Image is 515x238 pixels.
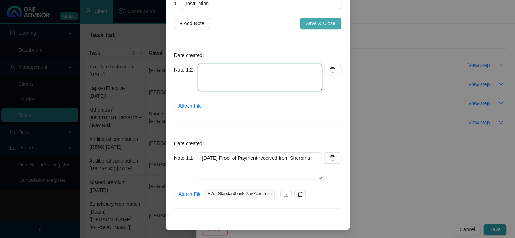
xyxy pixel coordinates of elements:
span: + Add Note [180,19,205,27]
textarea: [DATE] Proof of Payment received from Sheroma [198,152,322,179]
button: + Attach File [174,100,202,112]
span: + Attach File [174,190,202,198]
button: + Add Note [174,18,210,29]
span: Save & Close [305,19,336,27]
span: delete [330,67,335,73]
label: Note 1.2 [174,64,198,75]
p: Date created: [174,140,341,147]
span: FW_ Standardbank Pay Alert.msg [205,190,275,198]
label: Note 1.1 [174,152,198,164]
span: download [283,191,289,197]
button: Save & Close [300,18,341,29]
span: + Attach File [174,102,202,110]
span: delete [330,155,335,161]
span: delete [297,191,303,197]
p: Date created: [174,51,341,59]
button: + Attach File [174,188,202,200]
